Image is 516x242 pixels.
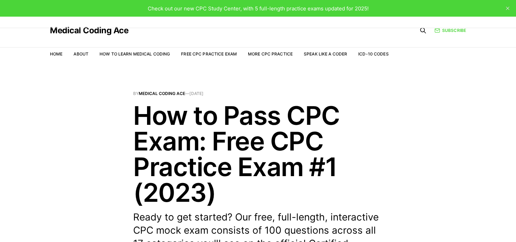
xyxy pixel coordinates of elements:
h1: How to Pass CPC Exam: Free CPC Practice Exam #1 (2023) [133,103,383,205]
a: More CPC Practice [248,51,293,57]
button: close [502,3,513,14]
a: Speak Like a Coder [304,51,347,57]
a: Medical Coding Ace [139,91,185,96]
span: Check out our new CPC Study Center, with 5 full-length practice exams updated for 2025! [148,5,369,12]
a: Subscribe [435,27,466,34]
a: How to Learn Medical Coding [100,51,170,57]
time: [DATE] [189,91,204,96]
iframe: portal-trigger [403,208,516,242]
a: Home [50,51,62,57]
span: By — [133,92,383,96]
a: Medical Coding Ace [50,26,128,35]
a: About [74,51,88,57]
a: Free CPC Practice Exam [181,51,237,57]
a: ICD-10 Codes [358,51,388,57]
